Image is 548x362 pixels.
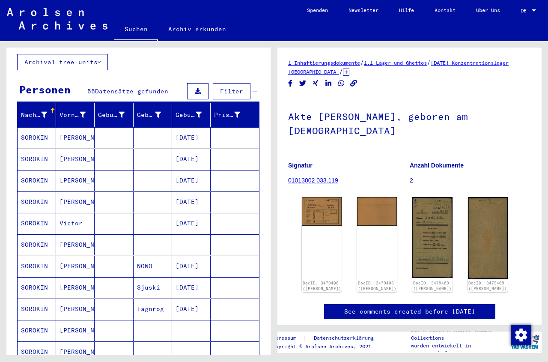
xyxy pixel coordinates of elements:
[18,213,56,234] mat-cell: SOROKIN
[324,78,333,89] button: Share on LinkedIn
[172,170,211,191] mat-cell: [DATE]
[172,191,211,212] mat-cell: [DATE]
[172,256,211,277] mat-cell: [DATE]
[269,334,303,343] a: Impressum
[214,108,251,122] div: Prisoner #
[56,234,95,255] mat-cell: [PERSON_NAME]
[21,108,58,122] div: Nachname
[220,87,243,95] span: Filter
[411,326,509,342] p: Die Arolsen Archives Online-Collections
[19,82,71,97] div: Personen
[60,108,96,122] div: Vorname
[288,60,360,66] a: 1 Inhaftierungsdokumente
[18,299,56,320] mat-cell: SOROKIN
[21,111,47,120] div: Nachname
[56,127,95,148] mat-cell: [PERSON_NAME]
[18,127,56,148] mat-cell: SOROKIN
[288,97,531,149] h1: Akte [PERSON_NAME], geboren am [DEMOGRAPHIC_DATA]
[344,307,475,316] a: See comments created before [DATE]
[511,325,531,345] img: Zustimmung ändern
[60,111,86,120] div: Vorname
[412,197,452,278] img: 001.jpg
[56,170,95,191] mat-cell: [PERSON_NAME]
[87,87,95,95] span: 55
[358,281,396,291] a: DocID: 3479408 ([PERSON_NAME])
[339,68,343,75] span: /
[176,108,212,122] div: Geburtsdatum
[134,277,172,298] mat-cell: Sjuski
[95,87,168,95] span: Datensätze gefunden
[213,83,250,99] button: Filter
[509,331,541,353] img: yv_logo.png
[286,78,295,89] button: Share on Facebook
[56,256,95,277] mat-cell: [PERSON_NAME]
[427,59,431,66] span: /
[410,176,531,185] p: 2
[298,78,307,89] button: Share on Twitter
[269,334,384,343] div: |
[18,234,56,255] mat-cell: SOROKIN
[360,59,364,66] span: /
[56,277,95,298] mat-cell: [PERSON_NAME]
[302,197,342,225] img: 001.jpg
[337,78,346,89] button: Share on WhatsApp
[269,343,384,350] p: Copyright © Arolsen Archives, 2021
[56,149,95,170] mat-cell: [PERSON_NAME]
[18,256,56,277] mat-cell: SOROKIN
[349,78,358,89] button: Copy link
[288,162,313,169] b: Signatur
[172,277,211,298] mat-cell: [DATE]
[56,191,95,212] mat-cell: [PERSON_NAME]
[95,103,133,127] mat-header-cell: Geburtsname
[56,103,95,127] mat-header-cell: Vorname
[357,197,397,226] img: 002.jpg
[411,342,509,357] p: wurden entwickelt in Partnerschaft mit
[134,256,172,277] mat-cell: NOWO
[172,127,211,148] mat-cell: [DATE]
[468,281,507,291] a: DocID: 3479409 ([PERSON_NAME])
[288,177,338,184] a: 01013002 033.119
[521,8,530,14] span: DE
[98,111,124,120] div: Geburtsname
[98,108,135,122] div: Geburtsname
[410,162,464,169] b: Anzahl Dokumente
[172,213,211,234] mat-cell: [DATE]
[311,78,320,89] button: Share on Xing
[172,299,211,320] mat-cell: [DATE]
[56,299,95,320] mat-cell: [PERSON_NAME]
[134,299,172,320] mat-cell: Tagnrog
[18,170,56,191] mat-cell: SOROKIN
[413,281,452,291] a: DocID: 3479409 ([PERSON_NAME])
[307,334,384,343] a: Datenschutzerklärung
[18,149,56,170] mat-cell: SOROKIN
[114,19,158,41] a: Suchen
[18,277,56,298] mat-cell: SOROKIN
[137,108,172,122] div: Geburt‏
[172,149,211,170] mat-cell: [DATE]
[172,103,211,127] mat-header-cell: Geburtsdatum
[303,281,341,291] a: DocID: 3479408 ([PERSON_NAME])
[134,103,172,127] mat-header-cell: Geburt‏
[214,111,240,120] div: Prisoner #
[364,60,427,66] a: 1.1 Lager und Ghettos
[158,19,236,39] a: Archiv erkunden
[211,103,259,127] mat-header-cell: Prisoner #
[18,320,56,341] mat-cell: SOROKIN
[56,320,95,341] mat-cell: [PERSON_NAME]
[17,54,108,70] button: Archival tree units
[468,197,508,279] img: 002.jpg
[56,213,95,234] mat-cell: Victor
[7,8,107,30] img: Arolsen_neg.svg
[18,103,56,127] mat-header-cell: Nachname
[18,191,56,212] mat-cell: SOROKIN
[137,111,161,120] div: Geburt‏
[176,111,202,120] div: Geburtsdatum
